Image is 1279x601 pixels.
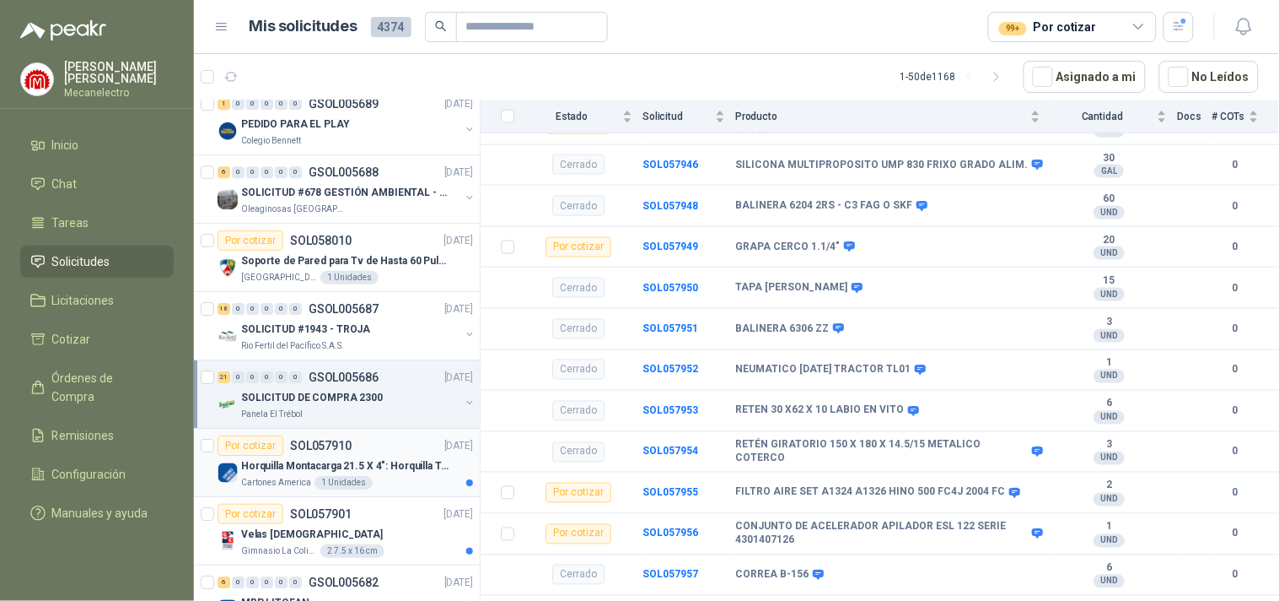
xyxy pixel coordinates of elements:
a: SOL057951 [642,322,698,334]
p: SOLICITUD DE COMPRA 2300 [241,390,383,406]
div: 0 [246,577,259,588]
p: SOLICITUD #1943 - TROJA [241,322,370,338]
b: CONJUNTO DE ACELERADOR APILADOR ESL 122 SERIE 4301407126 [735,521,1028,547]
div: UND [1094,452,1125,465]
span: Remisiones [52,426,115,445]
div: UND [1094,288,1125,301]
div: 0 [261,577,273,588]
div: 0 [289,166,302,178]
div: 0 [232,98,245,110]
div: Por cotizar [218,436,283,456]
b: 0 [1212,198,1259,214]
div: 0 [275,98,288,110]
div: 0 [246,371,259,383]
b: 0 [1212,403,1259,420]
div: 0 [289,98,302,110]
a: SOL057952 [642,364,698,376]
div: Cerrado [552,196,605,216]
div: Cerrado [552,442,605,463]
div: UND [1094,575,1125,588]
div: Por cotizar [999,18,1096,36]
div: Por cotizar [545,237,611,257]
th: Cantidad [1051,100,1177,133]
p: [DATE] [444,575,473,591]
span: search [435,20,447,32]
b: 3 [1051,316,1167,329]
p: Rio Fertil del Pacífico S.A.S. [241,339,344,353]
b: 0 [1212,362,1259,378]
div: 1 - 50 de 1168 [900,63,1010,90]
span: # COTs [1212,111,1245,122]
img: Logo peakr [20,20,106,41]
a: 18 0 0 0 0 0 GSOL005687[DATE] Company LogoSOLICITUD #1943 - TROJARio Fertil del Pacífico S.A.S. [218,299,476,353]
b: FILTRO AIRE SET A1324 A1326 HINO 500 FC4J 2004 FC [735,486,1005,500]
b: 0 [1212,567,1259,583]
div: UND [1094,411,1125,425]
p: [PERSON_NAME] [PERSON_NAME] [64,61,174,84]
div: 99+ [999,22,1027,35]
p: [DATE] [444,165,473,181]
div: UND [1094,534,1125,548]
b: 0 [1212,157,1259,173]
b: 6 [1051,562,1167,576]
p: [GEOGRAPHIC_DATA][PERSON_NAME] [241,271,317,284]
a: SOL057957 [642,569,698,581]
b: 3 [1051,439,1167,452]
p: [DATE] [444,96,473,112]
span: Licitaciones [52,291,115,310]
b: TAPA [PERSON_NAME] [735,281,847,295]
p: [DATE] [444,233,473,249]
span: Producto [735,111,1027,122]
div: 0 [261,303,273,315]
a: SOL057948 [642,200,698,212]
div: 0 [275,577,288,588]
div: 0 [261,166,273,178]
div: 0 [232,166,245,178]
p: Cartones America [241,476,311,490]
img: Company Logo [218,326,238,346]
a: SOL057956 [642,528,698,539]
span: Cotizar [52,330,91,349]
a: SOL057949 [642,241,698,252]
a: Tareas [20,207,174,239]
div: 0 [232,303,245,315]
img: Company Logo [218,531,238,551]
b: BALINERA 6306 ZZ [735,322,829,336]
div: 0 [289,303,302,315]
div: 0 [232,577,245,588]
a: SOL057955 [642,487,698,499]
b: 0 [1212,280,1259,296]
p: SOL057910 [290,440,352,452]
div: 0 [275,371,288,383]
th: # COTs [1212,100,1279,133]
div: 0 [289,577,302,588]
div: 1 Unidades [314,476,373,490]
a: Configuración [20,458,174,490]
p: [DATE] [444,301,473,317]
a: 6 0 0 0 0 0 GSOL005688[DATE] Company LogoSOLICITUD #678 GESTIÓN AMBIENTAL - TUMACOOleaginosas [GE... [218,162,476,216]
div: 0 [246,303,259,315]
a: Remisiones [20,420,174,452]
p: Velas [DEMOGRAPHIC_DATA] [241,527,383,543]
b: SOL057950 [642,282,698,294]
img: Company Logo [21,63,53,95]
div: Por cotizar [545,524,611,544]
div: 0 [261,371,273,383]
img: Company Logo [218,257,238,278]
p: [DATE] [444,506,473,522]
a: SOL057954 [642,446,698,458]
div: Cerrado [552,319,605,339]
p: SOL058010 [290,235,352,246]
div: UND [1094,329,1125,343]
p: Oleaginosas [GEOGRAPHIC_DATA][PERSON_NAME] [241,203,347,216]
a: SOL057946 [642,159,698,171]
p: SOL057901 [290,508,352,520]
b: RETÉN GIRATORIO 150 X 180 X 14.5/15 METALICO COTERCO [735,439,1028,465]
a: Chat [20,168,174,200]
a: SOL057953 [642,405,698,417]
